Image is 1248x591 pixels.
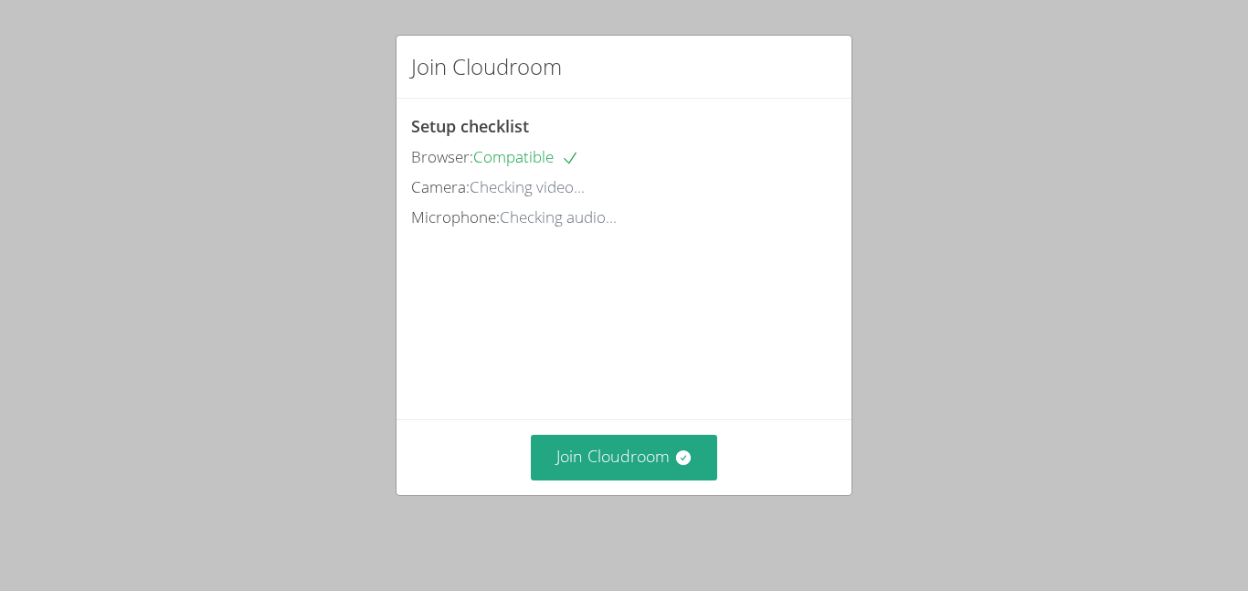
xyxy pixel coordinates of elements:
[531,435,718,480] button: Join Cloudroom
[411,50,562,83] h2: Join Cloudroom
[473,146,579,167] span: Compatible
[411,206,500,227] span: Microphone:
[500,206,617,227] span: Checking audio...
[470,176,585,197] span: Checking video...
[411,115,529,137] span: Setup checklist
[411,176,470,197] span: Camera:
[411,146,473,167] span: Browser:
